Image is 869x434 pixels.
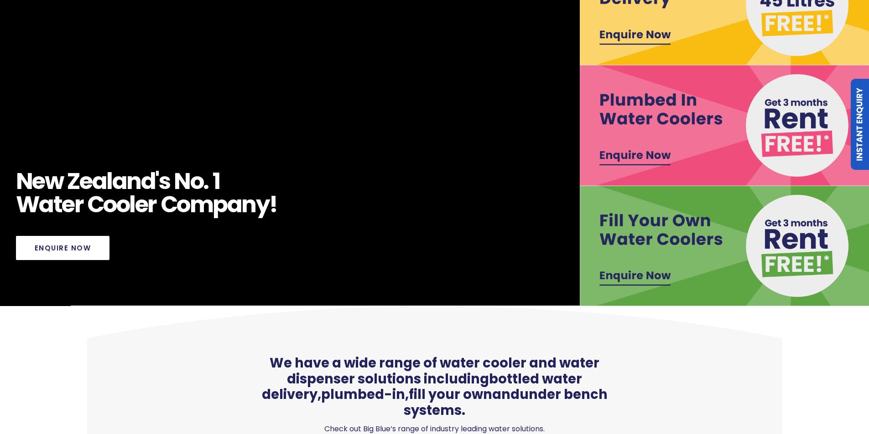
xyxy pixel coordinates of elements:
[155,170,159,193] span: '
[147,193,156,216] span: r
[53,193,62,216] span: t
[321,385,405,403] a: plumbed-in
[32,170,45,193] span: e
[112,170,127,193] span: a
[851,79,869,170] a: Instant Enquiry
[404,385,608,419] a: under bench systems
[252,355,617,419] span: We have a wide range of water cooler and water dispenser solutions including , , and .
[269,193,277,216] span: !
[106,170,112,193] span: l
[161,193,177,216] span: C
[87,193,104,216] span: C
[213,170,220,193] span: 1
[92,170,107,193] span: a
[227,193,242,216] span: a
[241,193,256,216] span: n
[409,385,492,403] a: fill your own
[62,193,74,216] span: e
[190,193,213,216] span: m
[159,170,170,193] span: s
[203,170,208,193] span: .
[126,170,141,193] span: n
[809,374,856,421] iframe: Chatbot
[174,170,190,193] span: N
[213,193,227,216] span: p
[141,170,156,193] span: d
[135,193,148,216] span: e
[16,193,39,216] span: W
[116,193,130,216] span: o
[16,236,110,260] a: Enquire Now
[67,170,80,193] span: Z
[190,170,203,193] span: o
[39,193,53,216] span: a
[74,193,83,216] span: r
[45,170,63,193] span: w
[129,193,135,216] span: l
[256,193,270,216] span: y
[262,370,583,404] a: bottled water delivery
[16,170,32,193] span: N
[177,193,190,216] span: o
[103,193,116,216] span: o
[79,170,92,193] span: e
